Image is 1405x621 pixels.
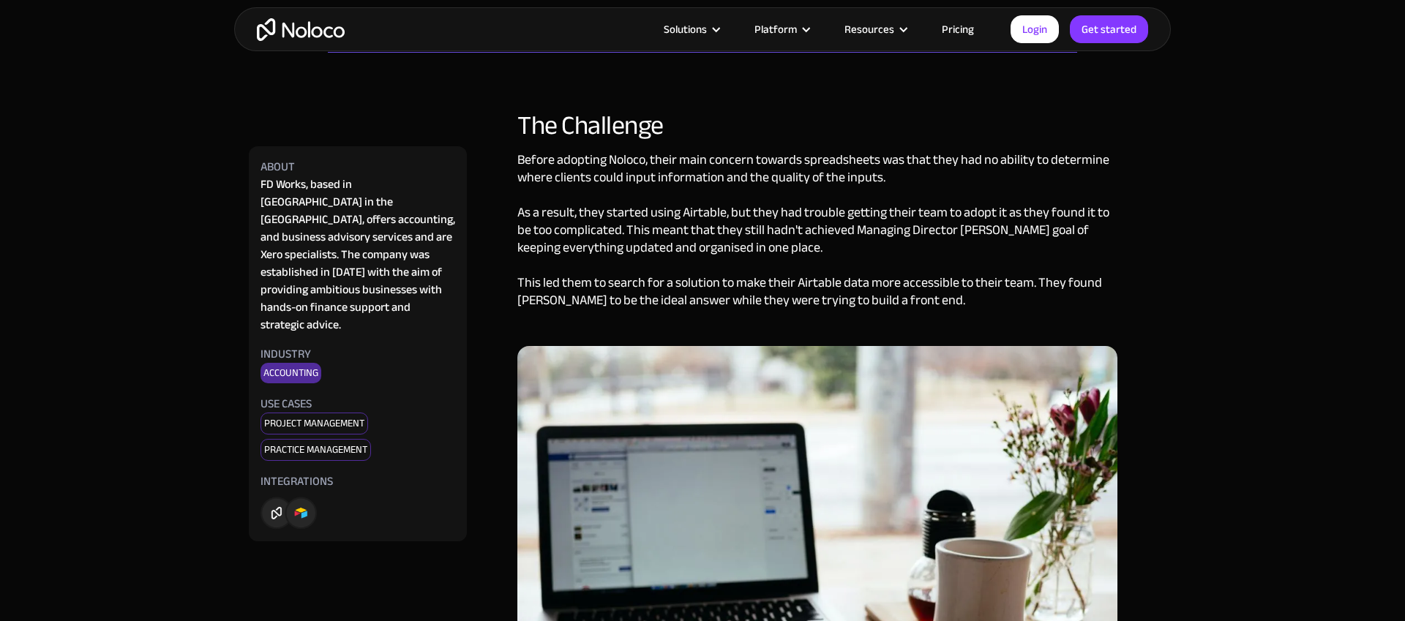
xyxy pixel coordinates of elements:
[664,20,707,39] div: Solutions
[257,18,345,41] a: home
[261,345,311,363] div: Industry
[844,20,894,39] div: Resources
[1011,15,1059,43] a: Login
[645,20,736,39] div: Solutions
[261,413,368,434] div: Project Management
[261,363,321,383] div: ACCOUNTING
[261,473,333,490] div: Integrations
[1070,15,1148,43] a: Get started
[923,20,992,39] a: Pricing
[517,151,1117,346] div: Before adopting Noloco, their main concern towards spreadsheets was that they had no ability to d...
[754,20,797,39] div: Platform
[261,439,371,461] div: PRACTICE MANAGEMENT
[261,395,312,413] div: USE CASES
[736,20,826,39] div: Platform
[826,20,923,39] div: Resources
[261,176,455,334] div: FD Works, based in [GEOGRAPHIC_DATA] in the [GEOGRAPHIC_DATA], offers accounting, and business ad...
[517,111,1117,140] div: The Challenge
[261,158,295,176] div: About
